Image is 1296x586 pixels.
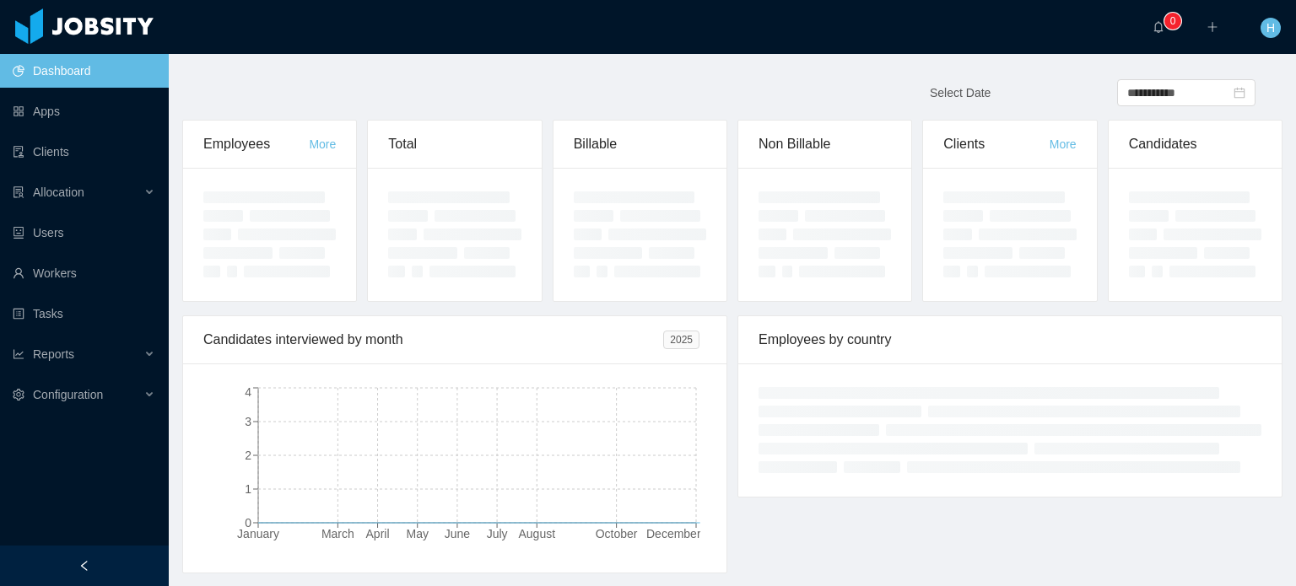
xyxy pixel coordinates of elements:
[33,388,103,401] span: Configuration
[245,415,251,428] tspan: 3
[646,527,701,540] tspan: December
[663,331,699,349] span: 2025
[245,385,251,399] tspan: 4
[13,186,24,198] i: icon: solution
[596,527,638,540] tspan: October
[33,347,74,361] span: Reports
[445,527,471,540] tspan: June
[407,527,429,540] tspan: May
[13,94,155,128] a: icon: appstoreApps
[245,482,251,496] tspan: 1
[13,297,155,331] a: icon: profileTasks
[203,121,309,168] div: Employees
[1207,21,1218,33] i: icon: plus
[1129,121,1261,168] div: Candidates
[33,185,84,199] span: Allocation
[1164,13,1181,30] sup: 0
[1266,18,1275,38] span: H
[759,121,891,168] div: Non Billable
[1050,137,1077,151] a: More
[13,256,155,290] a: icon: userWorkers
[487,527,508,540] tspan: July
[1153,21,1164,33] i: icon: bell
[321,527,354,540] tspan: March
[245,516,251,530] tspan: 0
[203,316,663,363] div: Candidates interviewed by month
[943,121,1049,168] div: Clients
[245,449,251,462] tspan: 2
[518,527,555,540] tspan: August
[237,527,279,540] tspan: January
[366,527,390,540] tspan: April
[13,348,24,360] i: icon: line-chart
[13,216,155,250] a: icon: robotUsers
[930,86,991,99] span: Select Date
[388,121,521,168] div: Total
[13,389,24,401] i: icon: setting
[309,137,336,151] a: More
[13,135,155,169] a: icon: auditClients
[574,121,706,168] div: Billable
[1234,87,1245,99] i: icon: calendar
[13,54,155,88] a: icon: pie-chartDashboard
[759,316,1261,363] div: Employees by country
